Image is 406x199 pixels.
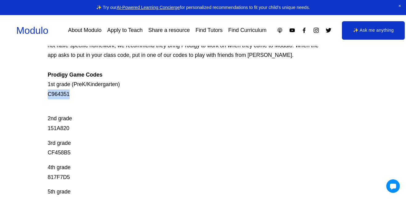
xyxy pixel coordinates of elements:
[313,27,319,34] a: Instagram
[301,27,307,34] a: Facebook
[277,27,283,34] a: Apple Podcasts
[107,25,143,36] a: Apply to Teach
[48,72,103,78] strong: Prodigy Game Codes
[16,25,48,36] a: Modulo
[68,25,101,36] a: About Modulo
[342,21,405,40] a: ✨ Ask me anything
[196,25,223,36] a: Find Tutors
[325,27,332,34] a: Twitter
[48,104,327,133] p: 2nd grade 151A820
[48,138,327,158] p: 3rd grade CF458B5
[228,25,266,36] a: Find Curriculum
[117,5,180,10] a: AI-Powered Learning Concierge
[289,27,295,34] a: YouTube
[148,25,190,36] a: Share a resource
[48,12,327,99] p: Prodigy is our go-to mastery- based tool to give kids lots of fun, engaging math problems while e...
[48,163,327,182] p: 4th grade 817F7D5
